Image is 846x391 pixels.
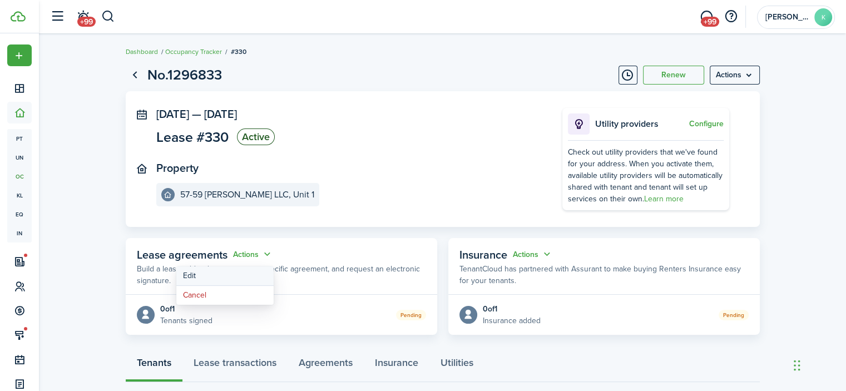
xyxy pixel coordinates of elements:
[701,17,719,27] span: +99
[160,303,212,315] div: 0 of 1
[710,66,760,85] button: Open menu
[765,13,810,21] span: Katherine
[165,47,222,57] a: Occupancy Tracker
[11,11,26,22] img: TenantCloud
[176,266,274,286] a: Edit
[126,47,158,57] a: Dashboard
[7,148,32,167] a: un
[182,349,288,382] a: Lease transactions
[595,117,686,131] p: Utility providers
[794,349,800,382] div: Drag
[619,66,637,85] button: Timeline
[126,66,145,85] a: Go back
[513,248,553,261] button: Open menu
[72,3,93,31] a: Notifications
[288,349,364,382] a: Agreements
[429,349,484,382] a: Utilities
[790,338,846,391] iframe: Chat Widget
[137,246,227,263] span: Lease agreements
[160,315,212,326] p: Tenants signed
[710,66,760,85] menu-btn: Actions
[77,17,96,27] span: +99
[204,106,237,122] span: [DATE]
[7,167,32,186] a: oc
[180,190,314,200] e-details-info-title: 57-59 [PERSON_NAME] LLC, Unit 1
[7,224,32,242] a: in
[396,310,426,320] status: Pending
[719,310,749,320] status: Pending
[814,8,832,26] avatar-text: K
[231,47,246,57] span: #330
[513,248,553,261] button: Actions
[459,246,507,263] span: Insurance
[156,130,229,144] span: Lease #330
[644,193,684,205] a: Learn more
[689,120,724,128] button: Configure
[7,44,32,66] button: Open menu
[483,315,541,326] p: Insurance added
[7,186,32,205] a: kl
[156,106,189,122] span: [DATE]
[483,303,541,315] div: 0 of 1
[7,129,32,148] a: pt
[176,286,274,305] button: Cancel
[459,263,749,286] p: TenantCloud has partnered with Assurant to make buying Renters Insurance easy for your tenants.
[568,146,724,205] div: Check out utility providers that we've found for your address. When you activate them, available ...
[47,6,68,27] button: Open sidebar
[192,106,201,122] span: —
[721,7,740,26] button: Open resource center
[233,248,273,261] button: Open menu
[643,66,704,85] button: Renew
[156,162,199,175] panel-main-title: Property
[147,65,222,86] h1: No.1296833
[137,263,426,286] p: Build a lease addendum, get a state-specific agreement, and request an electronic signature.
[233,248,273,261] button: Actions
[7,205,32,224] a: eq
[101,7,115,26] button: Search
[364,349,429,382] a: Insurance
[237,128,275,145] status: Active
[696,3,717,31] a: Messaging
